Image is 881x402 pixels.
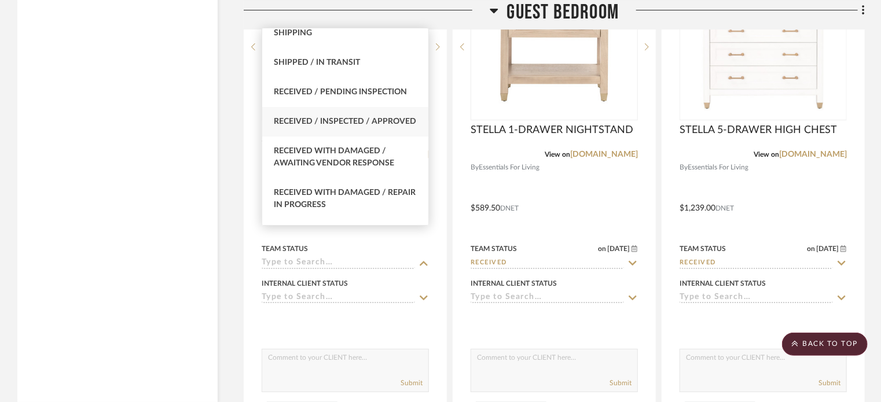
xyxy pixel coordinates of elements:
[680,293,833,304] input: Type to Search…
[610,378,632,388] button: Submit
[680,278,766,289] div: Internal Client Status
[274,17,404,37] span: Final Balance Paid - Awaiting Shipping
[599,245,607,252] span: on
[262,258,415,269] input: Type to Search…
[471,124,633,137] span: STELLA 1-DRAWER NIGHTSTAND
[688,162,748,173] span: Essentials For Living
[471,258,624,269] input: Type to Search…
[680,162,688,173] span: By
[779,150,847,158] a: [DOMAIN_NAME]
[262,293,415,304] input: Type to Search…
[680,258,833,269] input: Type to Search…
[274,88,407,96] span: Received / Pending Inspection
[274,117,416,126] span: Received / Inspected / Approved
[680,124,837,137] span: STELLA 5-DRAWER HIGH CHEST
[471,244,517,254] div: Team Status
[401,378,423,388] button: Submit
[274,147,394,167] span: Received with Damaged / Awaiting Vendor Response
[807,245,816,252] span: on
[607,245,632,253] span: [DATE]
[545,151,570,158] span: View on
[262,278,348,289] div: Internal Client Status
[262,244,308,254] div: Team Status
[754,151,779,158] span: View on
[816,245,840,253] span: [DATE]
[274,58,360,67] span: Shipped / In Transit
[570,150,638,158] a: [DOMAIN_NAME]
[274,189,416,209] span: Received with Damaged / Repair In Progress
[471,162,479,173] span: By
[782,333,868,356] scroll-to-top-button: BACK TO TOP
[680,244,726,254] div: Team Status
[471,278,557,289] div: Internal Client Status
[471,293,624,304] input: Type to Search…
[479,162,539,173] span: Essentials For Living
[818,378,840,388] button: Submit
